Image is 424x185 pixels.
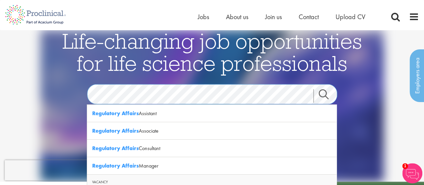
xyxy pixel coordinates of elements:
[87,157,337,175] div: Manager
[336,12,365,21] a: Upload CV
[92,180,331,184] div: Vacancy
[87,122,337,140] div: Associate
[62,28,362,77] span: Life-changing job opportunities for life science professionals
[198,12,209,21] a: Jobs
[40,30,384,182] img: candidate home
[226,12,248,21] a: About us
[87,140,337,157] div: Consultant
[92,162,139,169] strong: Regulatory Affairs
[87,105,337,122] div: Assistant
[402,163,408,169] span: 1
[5,160,90,180] iframe: reCAPTCHA
[313,89,342,103] a: Job search submit button
[265,12,282,21] a: Join us
[92,110,139,117] strong: Regulatory Affairs
[92,145,139,152] strong: Regulatory Affairs
[299,12,319,21] a: Contact
[92,127,139,134] strong: Regulatory Affairs
[402,163,422,183] img: Chatbot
